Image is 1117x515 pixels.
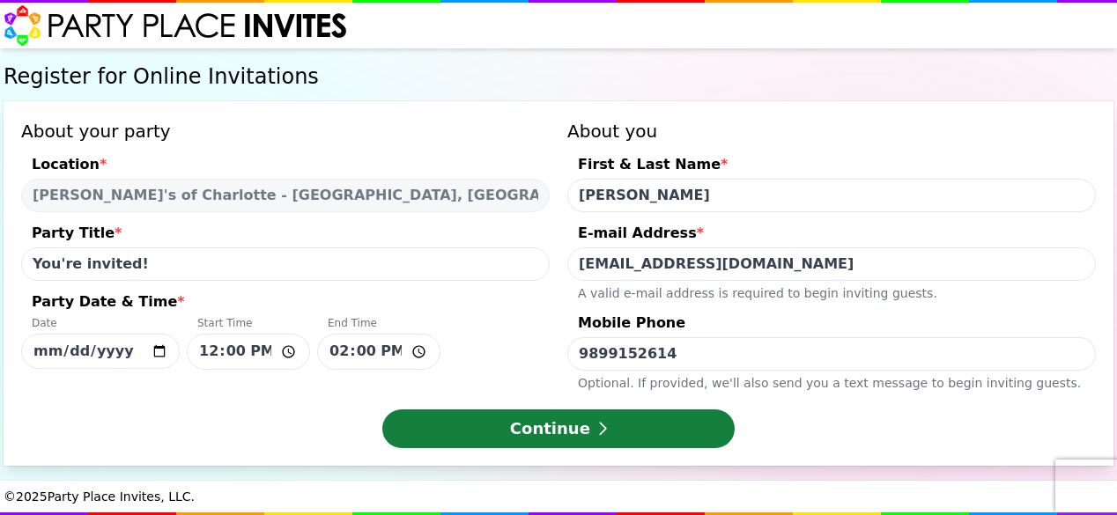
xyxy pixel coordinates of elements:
[187,316,310,334] div: Start Time
[21,223,550,247] div: Party Title
[567,179,1096,212] input: First & Last Name*
[317,316,440,334] div: End Time
[21,247,550,281] input: Party Title*
[21,291,550,316] div: Party Date & Time
[567,247,1096,281] input: E-mail Address*A valid e-mail address is required to begin inviting guests.
[382,409,735,448] button: Continue
[4,63,1113,91] h1: Register for Online Invitations
[567,337,1096,371] input: Mobile PhoneOptional. If provided, we'll also send you a text message to begin inviting guests.
[21,179,550,212] select: Location*
[567,371,1096,392] div: Optional. If provided, we ' ll also send you a text message to begin inviting guests.
[4,4,348,47] img: Party Place Invites
[567,223,1096,247] div: E-mail Address
[567,313,1096,337] div: Mobile Phone
[4,481,1113,512] div: © 2025 Party Place Invites, LLC.
[317,334,440,370] input: Party Date & Time*DateStart TimeEnd Time
[187,334,310,370] input: Party Date & Time*DateStart TimeEnd Time
[21,119,550,143] h3: About your party
[21,154,550,179] div: Location
[567,281,1096,302] div: A valid e-mail address is required to begin inviting guests.
[567,154,1096,179] div: First & Last Name
[21,316,180,334] div: Date
[567,119,1096,143] h3: About you
[21,334,180,369] input: Party Date & Time*DateStart TimeEnd Time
